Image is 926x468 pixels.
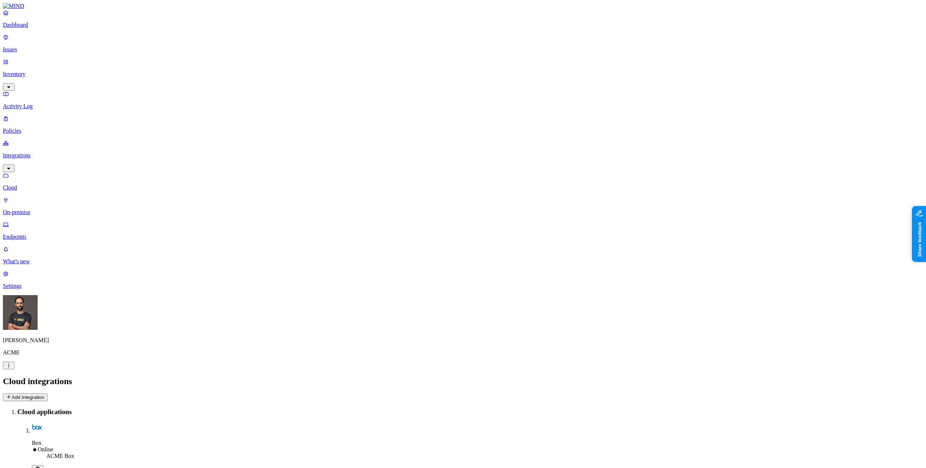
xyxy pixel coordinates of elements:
p: Inventory [3,71,923,77]
p: Endpoints [3,234,923,240]
p: On-premise [3,209,923,216]
span: ACME Box [46,453,74,459]
a: Activity Log [3,91,923,110]
a: Cloud [3,172,923,191]
a: Issues [3,34,923,53]
img: Ohad Abarbanel [3,295,38,330]
a: Dashboard [3,9,923,28]
p: Settings [3,283,923,289]
p: Integrations [3,152,923,159]
p: Cloud [3,184,923,191]
a: What's new [3,246,923,265]
a: Endpoints [3,221,923,240]
a: On-premise [3,197,923,216]
h3: Cloud applications [17,408,923,416]
button: Add Integration [3,393,47,401]
a: Settings [3,271,923,289]
a: Integrations [3,140,923,171]
span: Box [32,440,42,446]
p: [PERSON_NAME] [3,337,923,344]
img: MIND [3,3,24,9]
p: Dashboard [3,22,923,28]
img: box [32,422,42,433]
p: ACME [3,349,923,356]
p: What's new [3,258,923,265]
span: Online [38,446,54,452]
a: MIND [3,3,923,9]
p: Policies [3,128,923,134]
p: Activity Log [3,103,923,110]
a: Policies [3,115,923,134]
p: Issues [3,46,923,53]
a: Inventory [3,59,923,90]
h2: Cloud integrations [3,376,923,386]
